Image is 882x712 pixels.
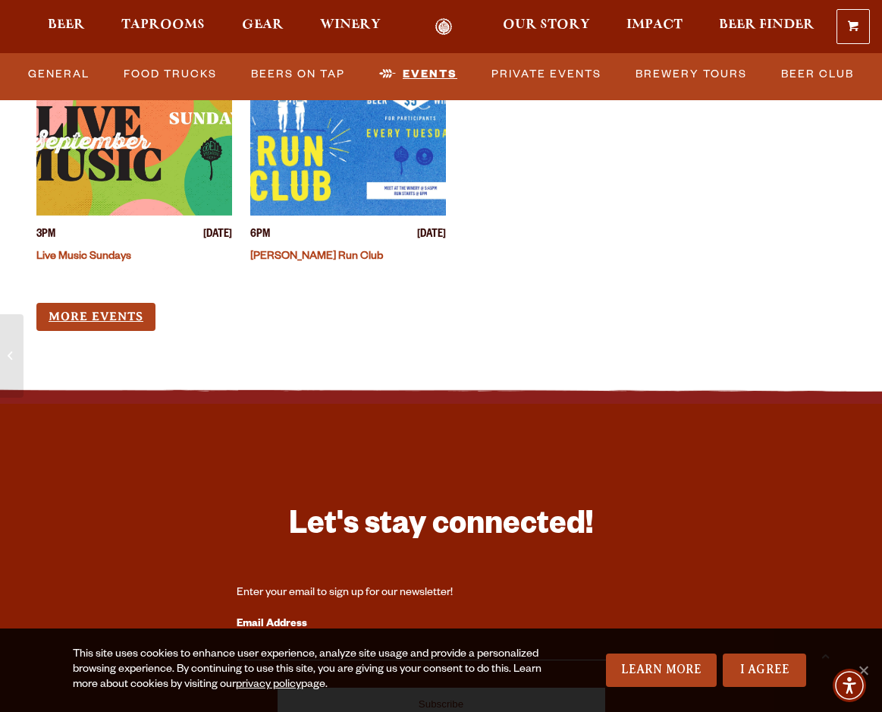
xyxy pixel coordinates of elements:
[237,586,646,601] div: Enter your email to sign up for our newsletter!
[250,251,383,263] a: [PERSON_NAME] Run Club
[242,19,284,31] span: Gear
[36,71,232,216] a: View event details
[250,228,270,244] span: 6PM
[719,19,815,31] span: Beer Finder
[617,18,692,36] a: Impact
[626,19,683,31] span: Impact
[417,228,446,244] span: [DATE]
[493,18,600,36] a: Our Story
[36,303,155,331] a: More Events (opens in a new window)
[723,654,806,687] a: I Agree
[250,71,446,216] a: View event details
[237,615,646,635] label: Email Address
[245,57,351,92] a: Beers on Tap
[833,669,866,702] div: Accessibility Menu
[606,654,717,687] a: Learn More
[232,18,293,36] a: Gear
[503,19,590,31] span: Our Story
[38,18,95,36] a: Beer
[36,251,131,263] a: Live Music Sundays
[22,57,96,92] a: General
[709,18,824,36] a: Beer Finder
[121,19,205,31] span: Taprooms
[416,18,472,36] a: Odell Home
[373,57,463,92] a: Events
[236,679,301,692] a: privacy policy
[73,647,557,693] div: This site uses cookies to enhance user experience, analyze site usage and provide a personalized ...
[310,18,391,36] a: Winery
[48,19,85,31] span: Beer
[775,57,860,92] a: Beer Club
[629,57,753,92] a: Brewery Tours
[36,228,55,244] span: 3PM
[237,506,646,550] h3: Let's stay connected!
[118,57,223,92] a: Food Trucks
[320,19,381,31] span: Winery
[111,18,215,36] a: Taprooms
[485,57,607,92] a: Private Events
[203,228,232,244] span: [DATE]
